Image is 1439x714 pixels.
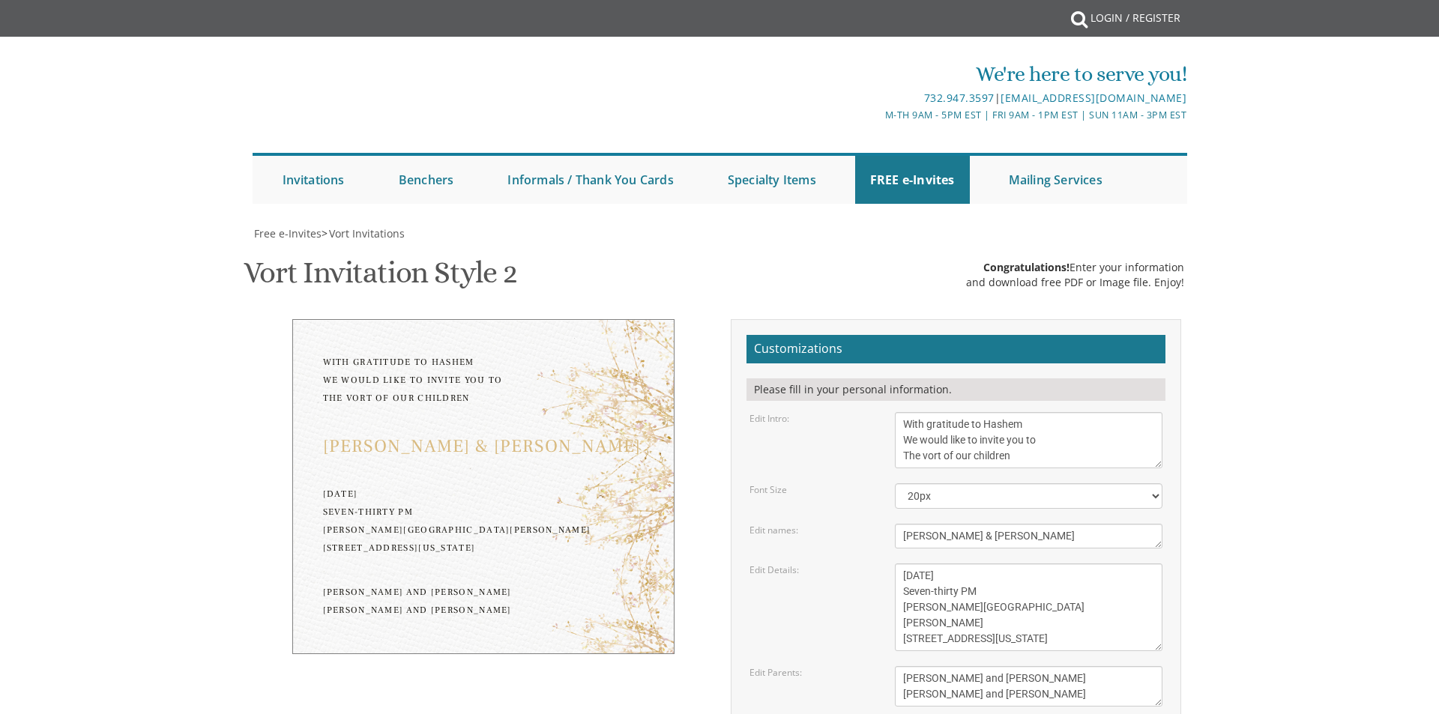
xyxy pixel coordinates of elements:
label: Edit names: [749,524,798,536]
label: Edit Intro: [749,412,789,425]
a: Mailing Services [994,156,1117,204]
a: Informals / Thank You Cards [492,156,688,204]
h2: Customizations [746,335,1165,363]
h1: Vort Invitation Style 2 [244,256,516,300]
div: With gratitude to Hashem We would like to invite you to The vort of our children [323,354,644,408]
div: Enter your information [966,260,1184,275]
a: Vort Invitations [328,226,405,240]
textarea: [DATE] Seven-thirty PM [PERSON_NAME][GEOGRAPHIC_DATA][PERSON_NAME] [STREET_ADDRESS][US_STATE] [895,563,1163,651]
textarea: With gratitude to Hashem We would like to invite you to The vort of our children [895,412,1163,468]
span: Congratulations! [983,260,1070,274]
div: [PERSON_NAME] & [PERSON_NAME] [323,438,644,456]
div: [PERSON_NAME] and [PERSON_NAME] [PERSON_NAME] and [PERSON_NAME] [323,584,644,620]
div: We're here to serve you! [564,59,1186,89]
label: Edit Details: [749,563,799,576]
div: | [564,89,1186,107]
a: 732.947.3597 [924,91,995,105]
a: [EMAIL_ADDRESS][DOMAIN_NAME] [1001,91,1186,105]
label: Font Size [749,483,787,496]
a: Free e-Invites [253,226,322,240]
a: FREE e-Invites [855,156,970,204]
textarea: [PERSON_NAME] and [PERSON_NAME] [PERSON_NAME] and [PERSON_NAME] [895,666,1163,707]
a: Benchers [384,156,469,204]
label: Edit Parents: [749,666,802,679]
div: and download free PDF or Image file. Enjoy! [966,275,1184,290]
a: Invitations [268,156,360,204]
span: Free e-Invites [254,226,322,240]
div: Please fill in your personal information. [746,378,1165,401]
textarea: [PERSON_NAME] & [PERSON_NAME] [895,524,1163,548]
a: Specialty Items [713,156,831,204]
span: Vort Invitations [329,226,405,240]
span: > [322,226,405,240]
div: [DATE] Seven-thirty PM [PERSON_NAME][GEOGRAPHIC_DATA][PERSON_NAME] [STREET_ADDRESS][US_STATE] [323,485,644,557]
div: M-Th 9am - 5pm EST | Fri 9am - 1pm EST | Sun 11am - 3pm EST [564,107,1186,123]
